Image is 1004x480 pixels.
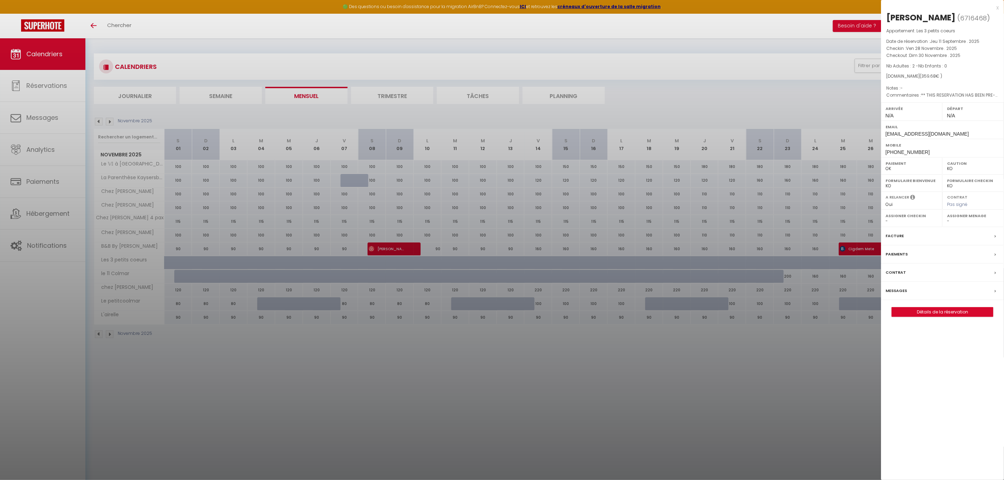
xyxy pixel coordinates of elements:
[881,4,999,12] div: x
[918,63,947,69] span: Nb Enfants : 0
[886,85,999,92] p: Notes :
[886,123,999,130] label: Email
[886,27,999,34] p: Appartement :
[886,92,999,99] p: Commentaires :
[886,177,938,184] label: Formulaire Bienvenue
[900,85,903,91] span: -
[957,13,990,23] span: ( )
[886,73,999,80] div: [DOMAIN_NAME]
[920,73,942,79] span: ( € )
[886,212,938,219] label: Assigner Checkin
[6,3,27,24] button: Ouvrir le widget de chat LiveChat
[916,28,955,34] span: Les 3 petits coeurs
[910,194,915,202] i: Sélectionner OUI si vous souhaiter envoyer les séquences de messages post-checkout
[886,149,930,155] span: [PHONE_NUMBER]
[886,232,904,240] label: Facture
[886,194,909,200] label: A relancer
[892,307,993,317] button: Détails de la réservation
[906,45,957,51] span: Ven 28 Novembre . 2025
[886,12,956,23] div: [PERSON_NAME]
[947,160,999,167] label: Caution
[947,177,999,184] label: Formulaire Checkin
[886,113,894,118] span: N/A
[886,131,969,137] span: [EMAIL_ADDRESS][DOMAIN_NAME]
[886,105,938,112] label: Arrivée
[909,52,960,58] span: Dim 30 Novembre . 2025
[974,448,999,475] iframe: Chat
[930,38,979,44] span: Jeu 11 Septembre . 2025
[886,52,999,59] p: Checkout :
[886,45,999,52] p: Checkin :
[886,142,999,149] label: Mobile
[947,212,999,219] label: Assigner Menage
[921,73,936,79] span: 359.68
[892,307,993,317] a: Détails de la réservation
[886,251,908,258] label: Paiements
[947,201,967,207] span: Pas signé
[947,113,955,118] span: N/A
[886,63,947,69] span: Nb Adultes : 2 -
[947,105,999,112] label: Départ
[960,14,987,22] span: 6716468
[947,194,967,199] label: Contrat
[886,38,999,45] p: Date de réservation :
[886,287,907,294] label: Messages
[886,160,938,167] label: Paiement
[886,269,906,276] label: Contrat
